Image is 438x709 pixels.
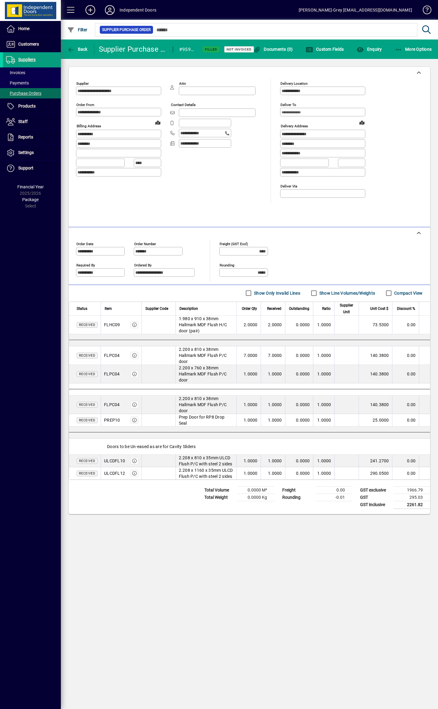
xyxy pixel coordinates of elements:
button: Profile [100,5,120,15]
mat-label: Ordered by [134,263,151,267]
td: 1.0000 [261,455,285,467]
label: Show Only Invalid Lines [253,290,300,296]
td: 1.0000 [313,316,334,334]
span: More Options [395,47,432,52]
div: FLPC04 [104,402,120,408]
div: FLPC04 [104,352,120,358]
td: 0.00 [392,365,419,383]
td: 2.0000 [236,316,261,334]
span: Enquiry [356,47,382,52]
td: 1.0000 [236,396,261,414]
span: Suppliers [18,57,36,62]
span: Received [79,419,95,422]
a: Settings [3,145,61,160]
td: 1.0000 [313,414,334,426]
span: 2.208 x 1160 x 35mm ULCD Flush P/C with steel 2 sides [179,467,233,479]
div: Independent Doors [120,5,156,15]
button: Filter [66,24,89,35]
td: 73.5300 [359,316,392,334]
td: 0.00 [392,346,419,365]
td: Rounding [279,494,316,501]
td: 2.0000 [261,316,285,334]
td: 1.0000 [313,396,334,414]
span: Received [79,403,95,406]
td: 25.0000 [359,414,392,426]
span: Filled [205,47,217,51]
td: 7.0000 [261,346,285,365]
span: Documents (0) [253,47,293,52]
mat-label: Freight (GST excl) [220,241,248,246]
button: More Options [393,44,433,55]
a: Purchase Orders [3,88,61,98]
td: 0.0000 [285,316,313,334]
td: 140.3800 [359,346,392,365]
span: Received [79,472,95,475]
span: Unit Cost $ [370,305,388,312]
span: Received [267,305,281,312]
span: 2.200 x 810 x 38mm Hallmark MDF Flush P/C door [179,346,233,365]
div: Supplier Purchase Order [99,44,167,54]
td: 1.0000 [313,365,334,383]
td: 1.0000 [261,414,285,426]
td: 290.0500 [359,467,392,479]
span: Not Invoiced [227,47,252,51]
span: Custom Fields [306,47,344,52]
button: Add [81,5,100,15]
span: Description [179,305,198,312]
span: Ratio [322,305,331,312]
td: 241.2700 [359,455,392,467]
span: 2.200 x 810 x 38mm Hallmark MDF Flush P/C door [179,396,233,414]
td: 0.00 [316,486,352,494]
td: 1.0000 [313,455,334,467]
td: 295.03 [394,494,430,501]
span: Staff [18,119,28,124]
mat-label: Deliver To [280,103,296,107]
span: Prep Door for RP8 Drop Seal [179,414,233,426]
td: 0.00 [392,316,419,334]
td: -0.01 [316,494,352,501]
td: 1.0000 [236,414,261,426]
span: 2.208 x 810 x 35mm ULCD Flush P/C with steel 2 sides [179,455,233,467]
button: Custom Fields [304,44,346,55]
td: 1.0000 [261,365,285,383]
td: 0.0000 [285,414,313,426]
mat-label: Order date [76,241,93,246]
span: Supplier Purchase Order [102,27,151,33]
a: Home [3,21,61,36]
span: Order Qty [242,305,257,312]
td: 0.0000 Kg [238,494,274,501]
a: Support [3,161,61,176]
td: 1.0000 [236,365,261,383]
td: 1.0000 [313,467,334,479]
td: 1.0000 [313,346,334,365]
td: 0.00 [392,467,419,479]
a: Knowledge Base [418,1,430,21]
a: Reports [3,130,61,145]
td: GST inclusive [357,501,394,509]
span: Products [18,104,36,108]
label: Compact View [393,290,422,296]
mat-label: Rounding [220,263,234,267]
span: Purchase Orders [6,91,41,96]
td: Total Volume [201,486,238,494]
div: FLPC04 [104,371,120,377]
div: [PERSON_NAME]-Grey [EMAIL_ADDRESS][DOMAIN_NAME] [299,5,412,15]
span: Received [79,372,95,376]
span: Customers [18,42,39,46]
td: 1.0000 [236,467,261,479]
button: Back [66,44,89,55]
td: 0.0000 [285,396,313,414]
app-page-header-button: Back [61,44,94,55]
mat-label: Required by [76,263,95,267]
td: 1.0000 [261,467,285,479]
td: 1.0000 [236,455,261,467]
a: Payments [3,78,61,88]
span: Package [22,197,39,202]
td: 0.00 [392,396,419,414]
span: Support [18,166,33,170]
span: Received [79,354,95,357]
td: Total Weight [201,494,238,501]
span: Filter [67,27,88,32]
a: View on map [357,118,367,127]
span: Invoices [6,70,25,75]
